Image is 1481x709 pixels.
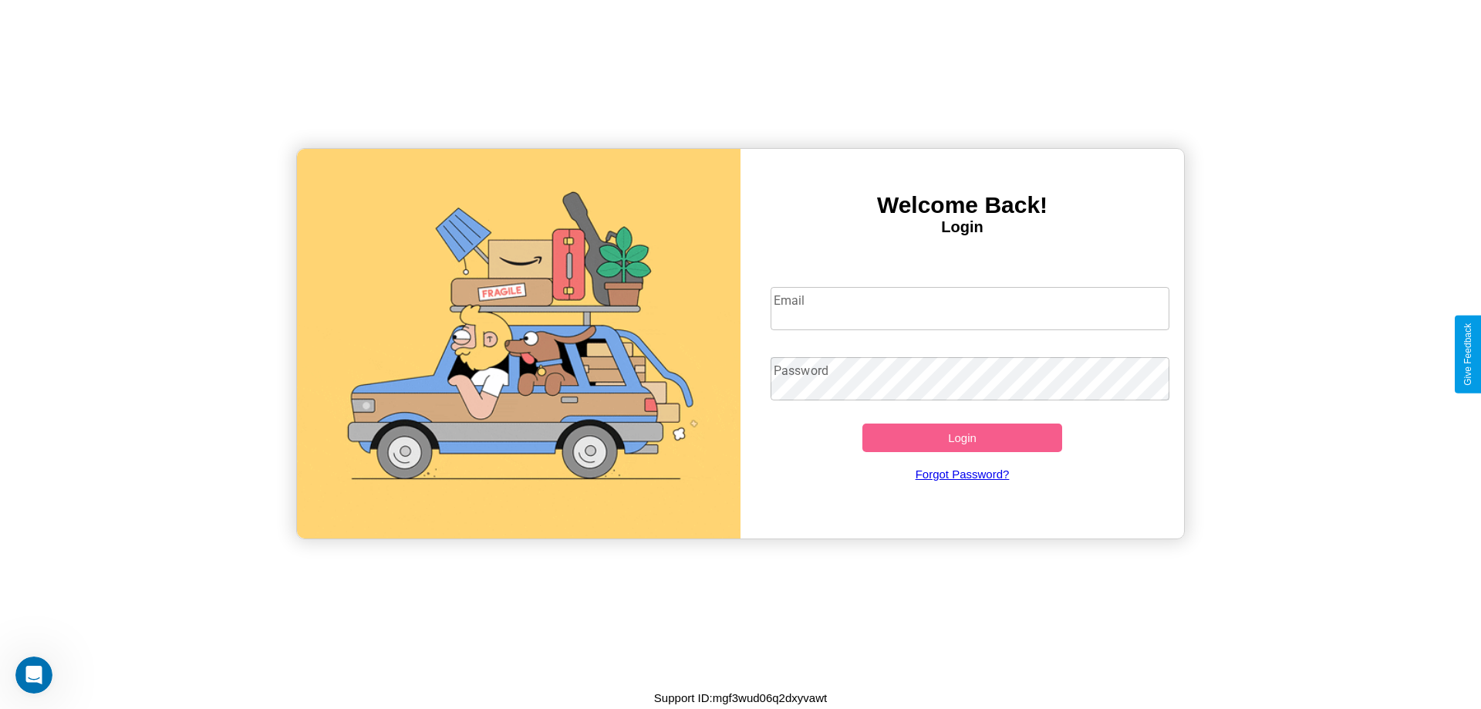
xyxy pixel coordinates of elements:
[862,424,1062,452] button: Login
[740,192,1184,218] h3: Welcome Back!
[1462,323,1473,386] div: Give Feedback
[15,657,52,694] iframe: Intercom live chat
[740,218,1184,236] h4: Login
[763,452,1162,496] a: Forgot Password?
[297,149,740,539] img: gif
[654,687,827,708] p: Support ID: mgf3wud06q2dxyvawt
